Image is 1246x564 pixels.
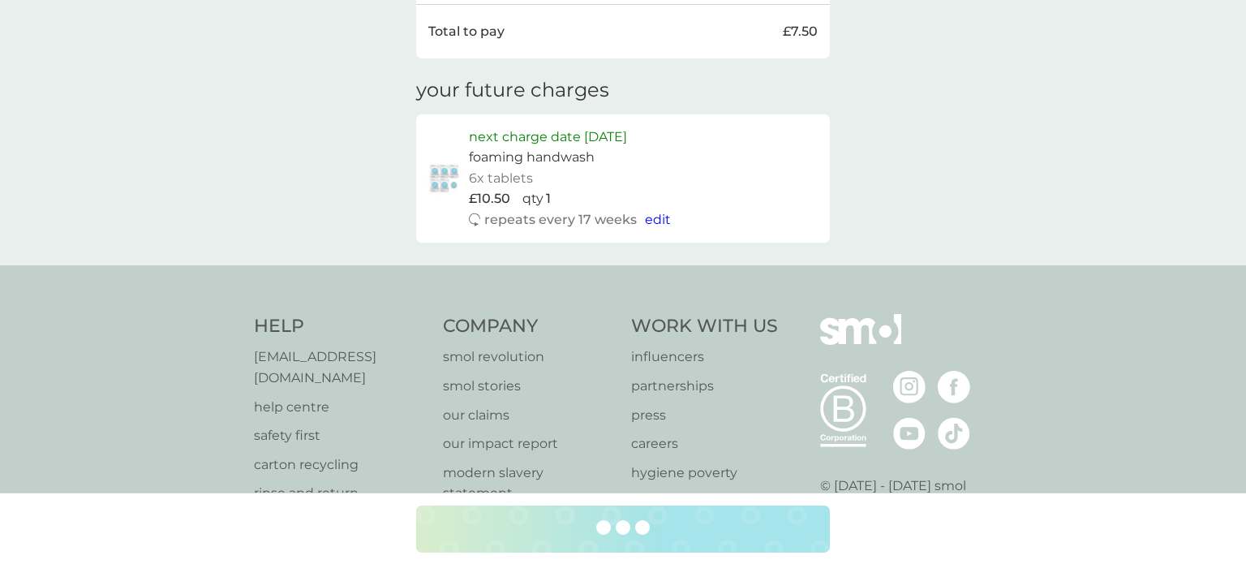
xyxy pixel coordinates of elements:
img: visit the smol Facebook page [938,371,970,403]
a: press [631,405,778,426]
span: edit [645,212,671,227]
a: help centre [254,397,427,418]
a: influencers [631,347,778,368]
a: rinse and return [254,483,427,504]
p: Total to pay [428,21,505,42]
button: edit [645,209,671,230]
p: £10.50 [469,188,510,209]
p: next charge date [DATE] [469,127,627,148]
p: foaming handwash [469,147,595,168]
img: visit the smol Youtube page [893,417,926,450]
p: repeats every 17 weeks [484,209,637,230]
a: smol revolution [443,347,616,368]
a: hygiene poverty [631,463,778,484]
p: © [DATE] - [DATE] smol limited [820,476,993,517]
img: visit the smol Tiktok page [938,417,970,450]
a: carton recycling [254,454,427,476]
a: smol stories [443,376,616,397]
p: 6x tablets [469,168,533,189]
a: our impact report [443,433,616,454]
img: smol [820,314,901,369]
a: our claims [443,405,616,426]
h4: Work With Us [631,314,778,339]
p: qty [522,188,544,209]
h4: Help [254,314,427,339]
h4: Company [443,314,616,339]
img: visit the smol Instagram page [893,371,926,403]
a: [EMAIL_ADDRESS][DOMAIN_NAME] [254,347,427,388]
a: modern slavery statement [443,463,616,504]
a: partnerships [631,376,778,397]
p: £7.50 [783,21,818,42]
h3: your future charges [416,79,609,102]
a: safety first [254,425,427,446]
a: careers [631,433,778,454]
p: 1 [546,188,551,209]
